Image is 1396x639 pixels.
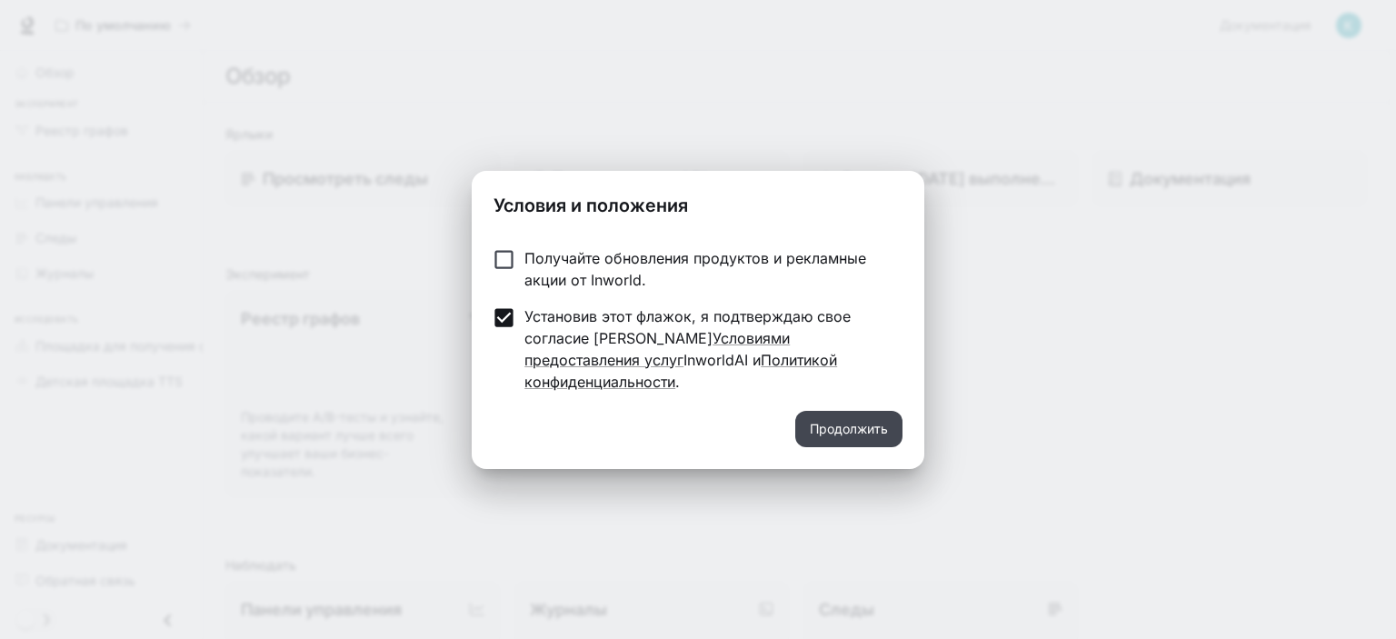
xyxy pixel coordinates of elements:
button: Продолжить [795,411,902,447]
font: Условия и положения [494,195,688,216]
font: . [675,373,680,391]
a: Условиями предоставления услуг [524,329,790,369]
font: Получайте обновления продуктов и рекламные акции от Inworld. [524,249,866,289]
font: Установив этот флажок, я подтверждаю свое согласие [PERSON_NAME] [524,307,851,347]
a: Политикой конфиденциальности [524,351,837,391]
font: Продолжить [810,421,888,436]
font: InworldAI и [683,351,761,369]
